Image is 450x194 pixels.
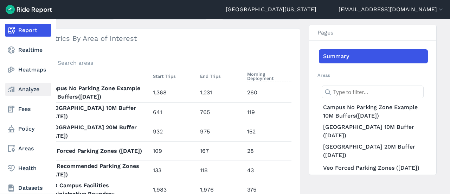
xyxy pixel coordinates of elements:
td: 43 [244,161,291,180]
a: Areas [5,142,51,155]
h2: Areas [317,72,428,79]
input: Search areas [40,57,287,69]
a: [GEOGRAPHIC_DATA][US_STATE] [226,5,316,14]
td: 133 [150,161,197,180]
td: 118 [197,161,244,180]
a: Realtime [5,44,51,56]
td: 975 [197,122,244,141]
button: [EMAIL_ADDRESS][DOMAIN_NAME] [339,5,444,14]
td: 765 [197,102,244,122]
td: 167 [197,141,244,161]
button: Start Trips [153,72,176,81]
a: Summary [319,49,428,63]
span: End Trips [200,72,221,79]
a: [GEOGRAPHIC_DATA] 10M Buffer ([DATE]) [319,121,428,141]
td: 1,231 [197,83,244,102]
th: Veo Forced Parking Zones ([DATE]) [45,141,150,161]
a: Veo Forced Parking Zones ([DATE]) [319,161,428,175]
th: Veo Recommended Parking Zones ([DATE]) [45,161,150,180]
button: Morning Deployment [247,70,291,83]
td: 119 [244,102,291,122]
td: 152 [244,122,291,141]
td: 641 [150,102,197,122]
td: 1,368 [150,83,197,102]
h3: Metrics By Area of Interest [36,29,300,48]
span: Start Trips [153,72,176,79]
a: Campus No Parking Zone Example 10M Buffers([DATE]) [319,102,428,121]
h3: Pages [309,25,436,41]
td: 260 [244,83,291,102]
span: Morning Deployment [247,70,291,81]
button: End Trips [200,72,221,81]
input: Type to filter... [322,86,424,98]
td: 109 [150,141,197,161]
img: Ride Report [6,5,52,14]
a: [GEOGRAPHIC_DATA] 20M Buffer ([DATE]) [319,141,428,161]
a: Fees [5,103,51,115]
a: Health [5,162,51,175]
td: 932 [150,122,197,141]
td: 28 [244,141,291,161]
a: Analyze [5,83,51,96]
a: Heatmaps [5,63,51,76]
a: Report [5,24,51,37]
a: Policy [5,123,51,135]
th: [GEOGRAPHIC_DATA] 10M Buffer ([DATE]) [45,102,150,122]
th: Campus No Parking Zone Example 10M Buffers([DATE]) [45,83,150,102]
th: [GEOGRAPHIC_DATA] 20M Buffer ([DATE]) [45,122,150,141]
